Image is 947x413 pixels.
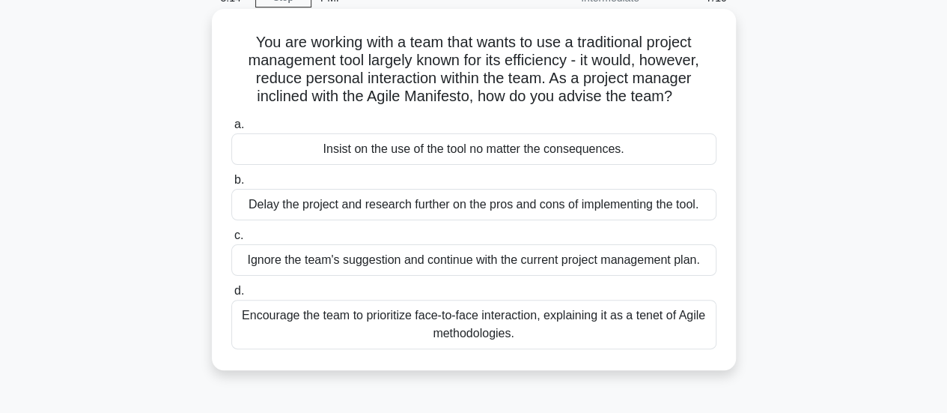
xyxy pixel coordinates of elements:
[234,173,244,186] span: b.
[230,33,718,106] h5: You are working with a team that wants to use a traditional project management tool largely known...
[234,229,243,241] span: c.
[231,244,716,276] div: Ignore the team's suggestion and continue with the current project management plan.
[234,284,244,297] span: d.
[231,189,716,220] div: Delay the project and research further on the pros and cons of implementing the tool.
[231,133,716,165] div: Insist on the use of the tool no matter the consequences.
[234,118,244,130] span: a.
[231,300,716,349] div: Encourage the team to prioritize face-to-face interaction, explaining it as a tenet of Agile meth...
